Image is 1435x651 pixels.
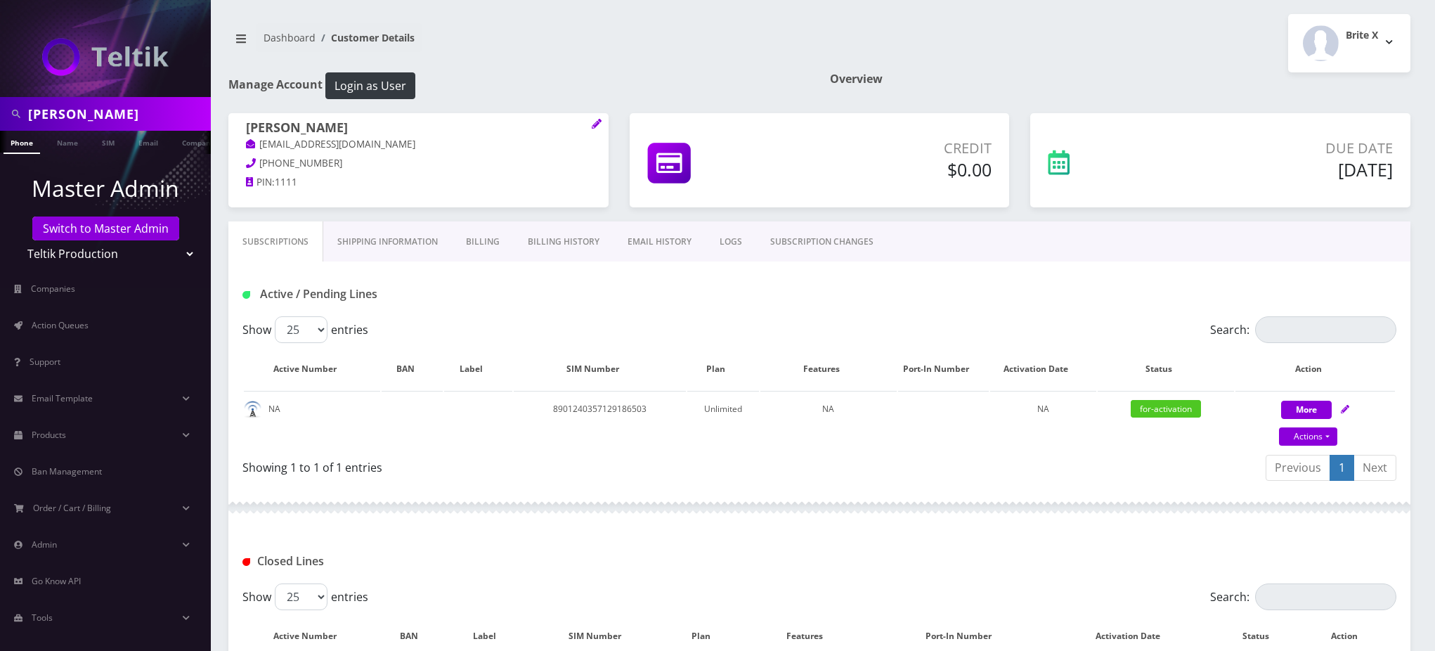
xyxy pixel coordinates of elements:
[514,349,686,389] th: SIM Number: activate to sort column ascending
[175,131,222,153] a: Company
[31,283,75,295] span: Companies
[244,391,380,448] td: NA
[316,30,415,45] li: Customer Details
[32,429,66,441] span: Products
[228,72,809,99] h1: Manage Account
[1170,138,1393,159] p: Due Date
[50,131,85,153] a: Name
[95,131,122,153] a: SIM
[30,356,60,368] span: Support
[1288,14,1410,72] button: Brite X
[990,349,1096,389] th: Activation Date: activate to sort column ascending
[228,23,809,63] nav: breadcrumb
[1346,30,1378,41] h2: Brite X
[228,221,323,262] a: Subscriptions
[42,38,169,76] img: Teltik Production
[1210,584,1396,610] label: Search:
[452,221,514,262] a: Billing
[131,131,165,153] a: Email
[242,453,809,476] div: Showing 1 to 1 of 1 entries
[706,221,756,262] a: LOGS
[1098,349,1234,389] th: Status: activate to sort column ascending
[246,176,275,190] a: PIN:
[1330,455,1354,481] a: 1
[800,159,992,180] h5: $0.00
[1266,455,1330,481] a: Previous
[32,575,81,587] span: Go Know API
[325,72,415,99] button: Login as User
[760,391,897,448] td: NA
[1353,455,1396,481] a: Next
[830,72,1410,86] h1: Overview
[1037,403,1049,415] span: NA
[1170,159,1393,180] h5: [DATE]
[1255,584,1396,610] input: Search:
[32,465,102,477] span: Ban Management
[1235,349,1395,389] th: Action: activate to sort column ascending
[514,221,613,262] a: Billing History
[687,349,758,389] th: Plan: activate to sort column ascending
[444,349,513,389] th: Label: activate to sort column ascending
[275,176,297,188] span: 1111
[898,349,989,389] th: Port-In Number: activate to sort column ascending
[242,316,368,343] label: Show entries
[382,349,443,389] th: BAN: activate to sort column ascending
[32,392,93,404] span: Email Template
[32,539,57,550] span: Admin
[244,349,380,389] th: Active Number: activate to sort column ascending
[32,217,179,240] a: Switch to Master Admin
[275,316,327,343] select: Showentries
[242,558,250,566] img: Closed Lines
[246,120,591,137] h1: [PERSON_NAME]
[28,101,207,127] input: Search in Company
[264,31,316,44] a: Dashboard
[32,612,53,624] span: Tools
[323,77,415,92] a: Login as User
[756,221,888,262] a: SUBSCRIPTION CHANGES
[242,288,613,301] h1: Active / Pending Lines
[275,584,327,610] select: Showentries
[259,157,342,169] span: [PHONE_NUMBER]
[246,138,415,152] a: [EMAIL_ADDRESS][DOMAIN_NAME]
[800,138,992,159] p: Credit
[1255,316,1396,343] input: Search:
[514,391,686,448] td: 8901240357129186503
[33,502,111,514] span: Order / Cart / Billing
[32,319,89,331] span: Action Queues
[687,391,758,448] td: Unlimited
[323,221,452,262] a: Shipping Information
[242,584,368,610] label: Show entries
[1281,401,1332,419] button: More
[1279,427,1337,446] a: Actions
[244,401,261,418] img: default.png
[242,291,250,299] img: Active / Pending Lines
[1210,316,1396,343] label: Search:
[760,349,897,389] th: Features: activate to sort column ascending
[242,555,613,568] h1: Closed Lines
[4,131,40,154] a: Phone
[613,221,706,262] a: EMAIL HISTORY
[1131,400,1201,418] span: for-activation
